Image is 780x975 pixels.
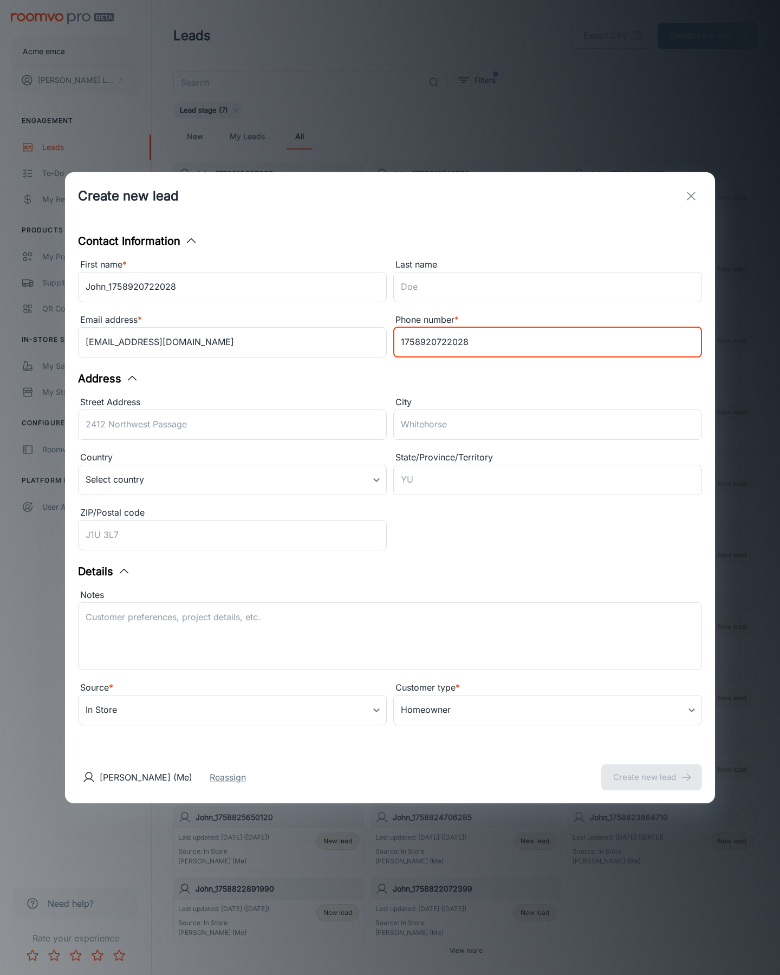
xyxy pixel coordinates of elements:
[393,695,702,725] div: Homeowner
[393,313,702,327] div: Phone number
[78,520,387,550] input: J1U 3L7
[393,395,702,409] div: City
[78,258,387,272] div: First name
[100,771,192,784] p: [PERSON_NAME] (Me)
[78,588,702,602] div: Notes
[78,233,198,249] button: Contact Information
[78,186,179,206] h1: Create new lead
[78,409,387,440] input: 2412 Northwest Passage
[78,272,387,302] input: John
[393,272,702,302] input: Doe
[393,327,702,357] input: +1 439-123-4567
[78,695,387,725] div: In Store
[78,506,387,520] div: ZIP/Postal code
[393,451,702,465] div: State/Province/Territory
[78,465,387,495] div: Select country
[78,563,131,580] button: Details
[78,313,387,327] div: Email address
[393,258,702,272] div: Last name
[78,395,387,409] div: Street Address
[78,327,387,357] input: myname@example.com
[393,681,702,695] div: Customer type
[210,771,246,784] button: Reassign
[78,451,387,465] div: Country
[393,465,702,495] input: YU
[393,409,702,440] input: Whitehorse
[78,681,387,695] div: Source
[78,370,139,387] button: Address
[680,185,702,207] button: exit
